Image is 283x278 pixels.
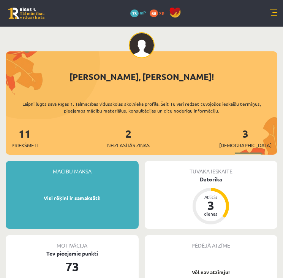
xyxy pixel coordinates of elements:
[9,194,135,202] p: Visi rēķini ir samaksāti!
[6,257,139,276] div: 73
[129,32,155,58] img: Ainārs Bērziņš
[199,195,222,199] div: Atlicis
[6,249,139,257] div: Tev pieejamie punkti
[130,10,139,17] span: 73
[219,141,272,149] span: [DEMOGRAPHIC_DATA]
[219,127,272,149] a: 3[DEMOGRAPHIC_DATA]
[107,141,150,149] span: Neizlasītās ziņas
[11,127,38,149] a: 11Priekšmeti
[159,10,164,16] span: xp
[6,100,277,114] div: Laipni lūgts savā Rīgas 1. Tālmācības vidusskolas skolnieka profilā. Šeit Tu vari redzēt tuvojošo...
[6,70,277,83] div: [PERSON_NAME], [PERSON_NAME]!
[199,199,222,211] div: 3
[8,8,44,19] a: Rīgas 1. Tālmācības vidusskola
[6,161,139,175] div: Mācību maksa
[6,235,139,249] div: Motivācija
[149,268,274,276] p: Vēl nav atzīmju!
[145,161,278,175] div: Tuvākā ieskaite
[140,10,146,16] span: mP
[145,175,278,183] div: Datorika
[11,141,38,149] span: Priekšmeti
[145,235,278,249] div: Pēdējā atzīme
[107,127,150,149] a: 2Neizlasītās ziņas
[199,211,222,216] div: dienas
[150,10,158,17] span: 68
[150,10,168,16] a: 68 xp
[145,175,278,226] a: Datorika Atlicis 3 dienas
